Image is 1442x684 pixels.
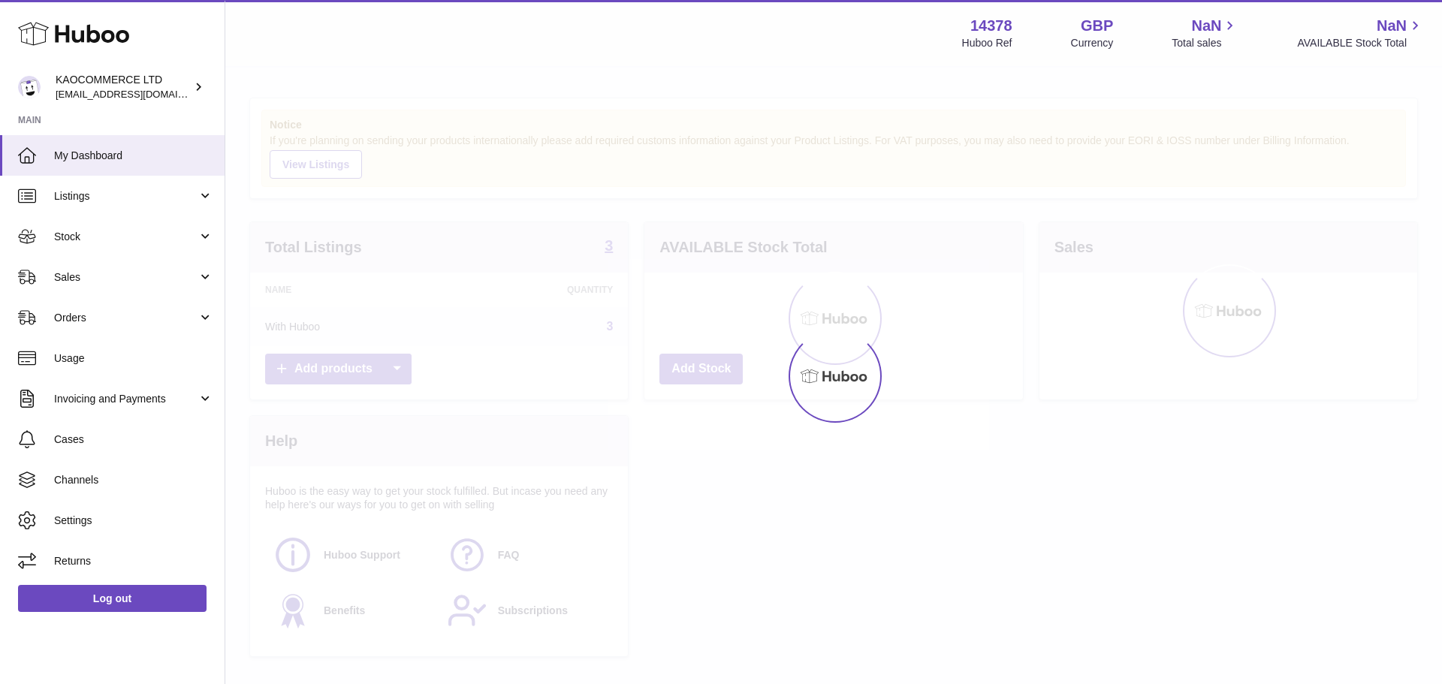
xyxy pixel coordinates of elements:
[1172,16,1238,50] a: NaN Total sales
[1297,36,1424,50] span: AVAILABLE Stock Total
[54,311,198,325] span: Orders
[1172,36,1238,50] span: Total sales
[970,16,1012,36] strong: 14378
[54,189,198,203] span: Listings
[56,73,191,101] div: KAOCOMMERCE LTD
[1297,16,1424,50] a: NaN AVAILABLE Stock Total
[54,392,198,406] span: Invoicing and Payments
[1377,16,1407,36] span: NaN
[1081,16,1113,36] strong: GBP
[54,149,213,163] span: My Dashboard
[18,585,207,612] a: Log out
[962,36,1012,50] div: Huboo Ref
[56,88,221,100] span: [EMAIL_ADDRESS][DOMAIN_NAME]
[54,432,213,447] span: Cases
[54,473,213,487] span: Channels
[54,351,213,366] span: Usage
[18,76,41,98] img: internalAdmin-14378@internal.huboo.com
[1191,16,1221,36] span: NaN
[54,230,198,244] span: Stock
[54,270,198,285] span: Sales
[54,554,213,568] span: Returns
[1071,36,1114,50] div: Currency
[54,514,213,528] span: Settings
